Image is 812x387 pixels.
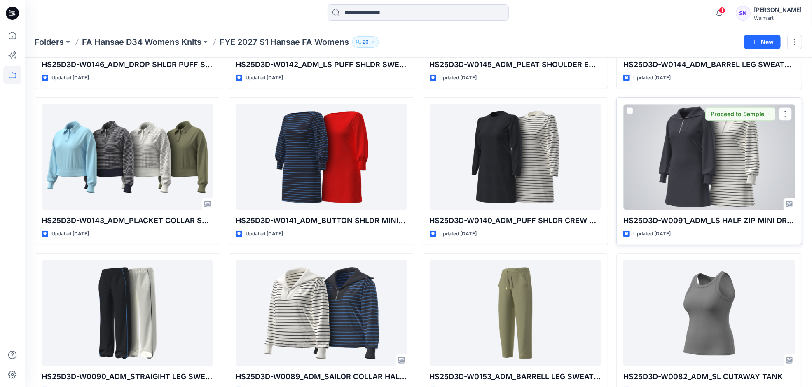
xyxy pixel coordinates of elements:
[623,371,795,382] p: HS25D3D-W0082_ADM_SL CUTAWAY TANK
[719,7,725,14] span: 1
[352,36,379,48] button: 20
[51,230,89,238] p: Updated [DATE]
[42,260,213,366] a: HS25D3D-W0090_ADM_STRAIGIHT LEG SWEATPANT
[42,371,213,382] p: HS25D3D-W0090_ADM_STRAIGIHT LEG SWEATPANT
[430,215,601,226] p: HS25D3D-W0140_ADM_PUFF SHLDR CREW MINI DRESS
[246,74,283,82] p: Updated [DATE]
[744,35,781,49] button: New
[51,74,89,82] p: Updated [DATE]
[363,37,369,47] p: 20
[633,230,671,238] p: Updated [DATE]
[430,104,601,210] a: HS25D3D-W0140_ADM_PUFF SHLDR CREW MINI DRESS
[754,5,802,15] div: [PERSON_NAME]
[236,215,407,226] p: HS25D3D-W0141_ADM_BUTTON SHLDR MINI DRESS
[42,104,213,210] a: HS25D3D-W0143_ADM_PLACKET COLLAR SWEATSHIRT
[82,36,201,48] a: FA Hansae D34 Womens Knits
[430,260,601,366] a: HS25D3D-W0153_ADM_BARRELL LEG SWEATPANT
[236,260,407,366] a: HS25D3D-W0089_ADM_SAILOR COLLAR HALF ZIP SWEATSHIRT
[236,59,407,70] p: HS25D3D-W0142_ADM_LS PUFF SHLDR SWEATSHIRT
[42,215,213,226] p: HS25D3D-W0143_ADM_PLACKET COLLAR SWEATSHIRT
[440,230,477,238] p: Updated [DATE]
[236,371,407,382] p: HS25D3D-W0089_ADM_SAILOR COLLAR HALF ZIP SWEATSHIRT
[623,59,795,70] p: HS25D3D-W0144_ADM_BARREL LEG SWEATPANT
[440,74,477,82] p: Updated [DATE]
[623,260,795,366] a: HS25D3D-W0082_ADM_SL CUTAWAY TANK
[633,74,671,82] p: Updated [DATE]
[42,59,213,70] p: HS25D3D-W0146_ADM_DROP SHLDR PUFF SLEEVE TOP
[623,104,795,210] a: HS25D3D-W0091_ADM_LS HALF ZIP MINI DRESS
[220,36,349,48] p: FYE 2027 S1 Hansae FA Womens
[623,215,795,226] p: HS25D3D-W0091_ADM_LS HALF ZIP MINI DRESS
[754,15,802,21] div: Walmart
[430,371,601,382] p: HS25D3D-W0153_ADM_BARRELL LEG SWEATPANT
[236,104,407,210] a: HS25D3D-W0141_ADM_BUTTON SHLDR MINI DRESS
[35,36,64,48] a: Folders
[430,59,601,70] p: HS25D3D-W0145_ADM_PLEAT SHOULDER EYELET MIXY TOP
[736,6,751,21] div: SK
[246,230,283,238] p: Updated [DATE]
